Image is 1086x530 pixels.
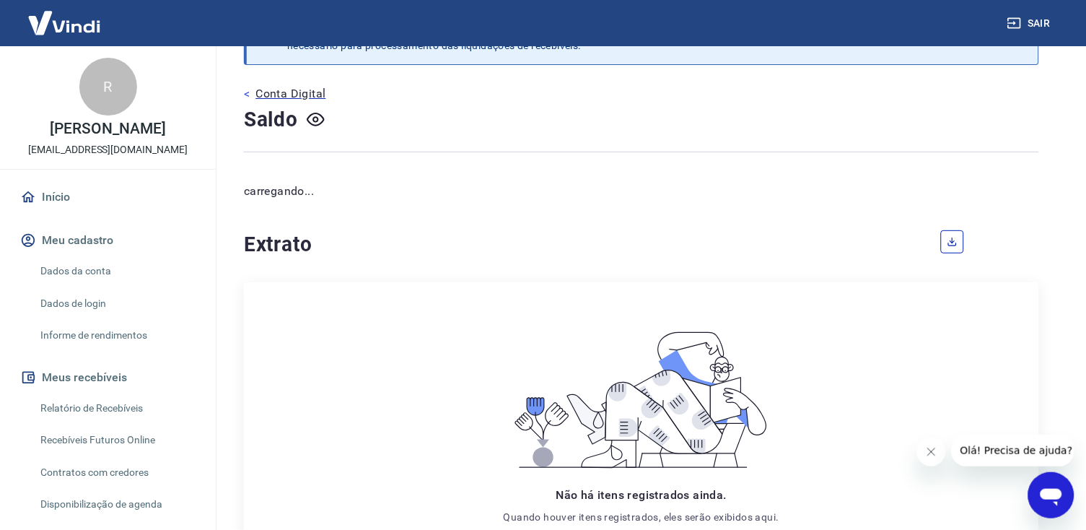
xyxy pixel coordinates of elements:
[244,230,924,259] h4: Extrato
[17,225,198,256] button: Meu cadastro
[79,58,137,116] div: R
[1028,472,1074,518] iframe: Button to launch messaging window
[35,425,198,455] a: Recebíveis Futuros Online
[504,510,779,524] p: Quando houver itens registrados, eles serão exibidos aqui.
[17,181,198,213] a: Início
[244,183,1039,200] p: carregando...
[17,1,111,45] img: Vindi
[35,458,198,487] a: Contratos com credores
[917,438,946,466] iframe: Close message
[35,256,198,286] a: Dados da conta
[1004,10,1056,37] button: Sair
[35,394,198,423] a: Relatório de Recebíveis
[35,490,198,519] a: Disponibilização de agenda
[50,121,165,136] p: [PERSON_NAME]
[35,321,198,350] a: Informe de rendimentos
[35,289,198,318] a: Dados de login
[17,362,198,394] button: Meus recebíveis
[255,85,325,103] p: Conta Digital
[556,488,727,502] span: Não há itens registrados ainda.
[244,105,298,134] h4: Saldo
[952,435,1074,466] iframe: Message from company
[244,85,250,103] p: <
[28,142,188,157] p: [EMAIL_ADDRESS][DOMAIN_NAME]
